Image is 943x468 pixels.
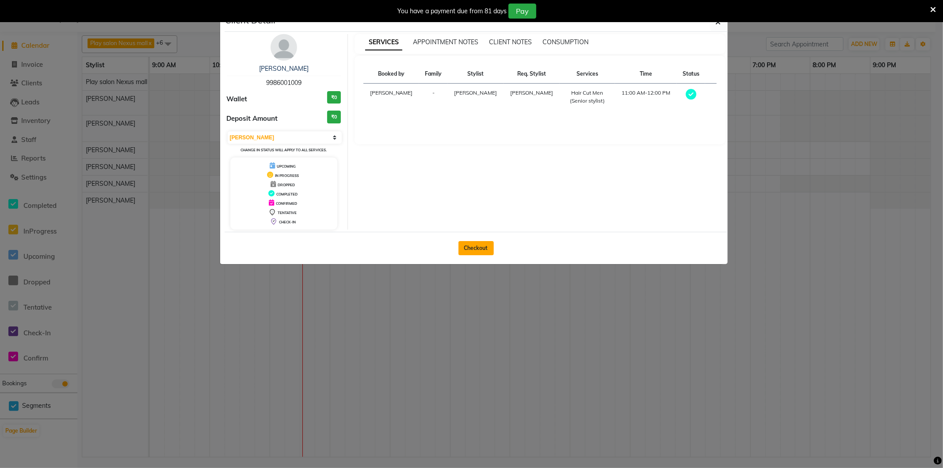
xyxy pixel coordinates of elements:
div: Hair Cut Men (Senior stylist) [565,89,610,105]
img: avatar [271,34,297,61]
span: CHECK-IN [279,220,296,224]
span: SERVICES [365,35,402,50]
th: Stylist [448,65,504,84]
button: Checkout [458,241,494,255]
h3: ₹0 [327,111,341,123]
span: CONSUMPTION [542,38,588,46]
span: CONFIRMED [276,201,297,206]
td: - [419,84,448,111]
span: DROPPED [278,183,295,187]
th: Booked by [363,65,419,84]
span: TENTATIVE [278,211,297,215]
div: You have a payment due from 81 days [397,7,507,16]
span: [PERSON_NAME] [454,89,497,96]
span: UPCOMING [277,164,296,169]
td: [PERSON_NAME] [363,84,419,111]
span: 9986001009 [266,79,302,87]
th: Req. Stylist [504,65,559,84]
span: APPOINTMENT NOTES [413,38,478,46]
span: Deposit Amount [227,114,278,124]
span: COMPLETED [276,192,298,196]
span: IN PROGRESS [275,173,299,178]
th: Status [677,65,706,84]
button: Pay [508,4,536,19]
span: CLIENT NOTES [489,38,532,46]
th: Services [560,65,615,84]
th: Time [615,65,677,84]
span: [PERSON_NAME] [510,89,553,96]
a: [PERSON_NAME] [259,65,309,73]
td: 11:00 AM-12:00 PM [615,84,677,111]
span: Wallet [227,94,248,104]
h3: ₹0 [327,91,341,104]
th: Family [419,65,448,84]
small: Change in status will apply to all services. [241,148,327,152]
